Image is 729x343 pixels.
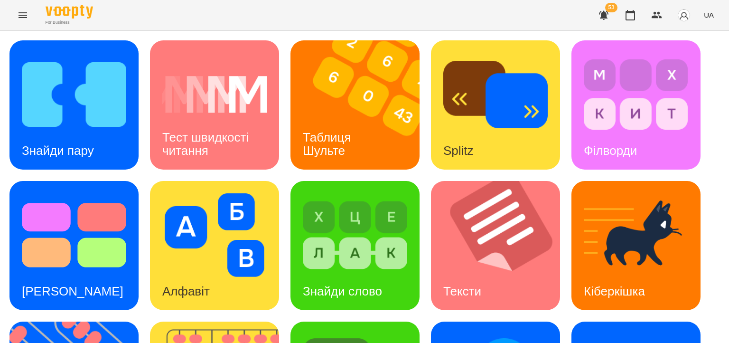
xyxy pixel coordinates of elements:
[162,193,267,277] img: Алфавіт
[46,5,93,19] img: Voopty Logo
[46,19,93,26] span: For Business
[9,40,139,170] a: Знайди паруЗнайди пару
[290,40,420,170] a: Таблиця ШультеТаблиця Шульте
[584,193,688,277] img: Кіберкішка
[162,284,210,298] h3: Алфавіт
[303,193,407,277] img: Знайди слово
[22,193,126,277] img: Тест Струпа
[162,53,267,136] img: Тест швидкості читання
[605,3,617,12] span: 53
[9,181,139,310] a: Тест Струпа[PERSON_NAME]
[677,9,691,22] img: avatar_s.png
[584,284,645,298] h3: Кіберкішка
[431,181,572,310] img: Тексти
[431,40,560,170] a: SplitzSplitz
[303,130,355,157] h3: Таблиця Шульте
[443,143,474,158] h3: Splitz
[303,284,382,298] h3: Знайди слово
[431,181,560,310] a: ТекстиТексти
[22,284,123,298] h3: [PERSON_NAME]
[443,53,548,136] img: Splitz
[162,130,252,157] h3: Тест швидкості читання
[11,4,34,27] button: Menu
[290,181,420,310] a: Знайди словоЗнайди слово
[700,6,718,24] button: UA
[22,53,126,136] img: Знайди пару
[443,284,481,298] h3: Тексти
[571,181,701,310] a: КіберкішкаКіберкішка
[571,40,701,170] a: ФілвордиФілворди
[290,40,431,170] img: Таблиця Шульте
[150,181,279,310] a: АлфавітАлфавіт
[150,40,279,170] a: Тест швидкості читанняТест швидкості читання
[584,53,688,136] img: Філворди
[704,10,714,20] span: UA
[584,143,637,158] h3: Філворди
[22,143,94,158] h3: Знайди пару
